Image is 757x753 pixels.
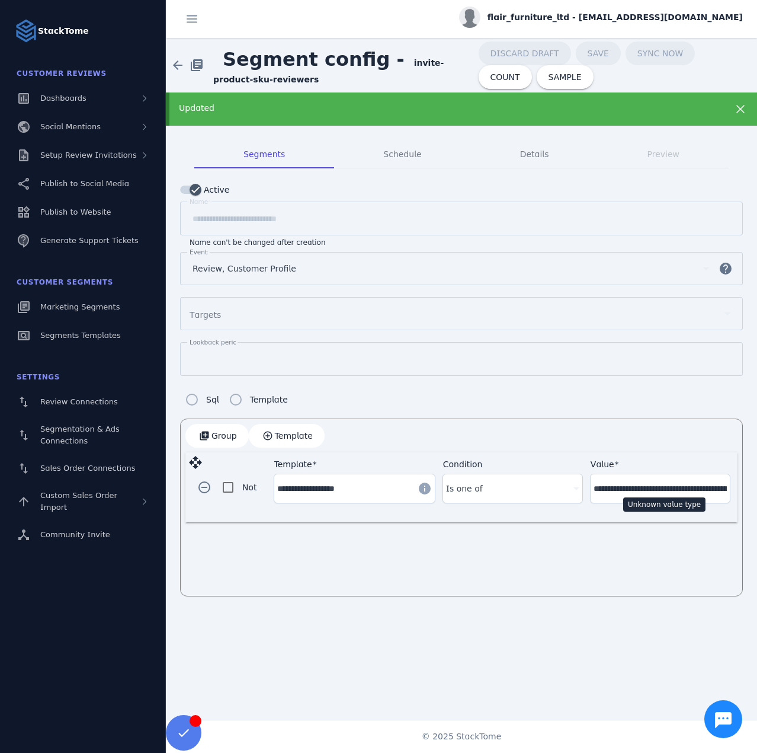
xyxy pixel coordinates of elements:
[213,39,414,80] span: Segment config -
[17,69,107,78] span: Customer Reviews
[7,389,159,415] a: Review Connections
[591,460,614,469] mat-label: Value
[40,397,118,406] span: Review Connections
[40,425,120,445] span: Segmentation & Ads Connections
[211,432,237,440] span: Group
[180,297,743,342] mat-form-field: Segment targets
[201,183,229,197] label: Active
[40,331,121,340] span: Segments Templates
[490,73,520,81] span: COUNT
[7,171,159,197] a: Publish to Social Media
[204,393,219,407] label: Sql
[190,198,208,205] mat-label: Name
[185,424,249,448] button: Group
[213,58,444,84] strong: invite-product-sku-reviewers
[623,497,705,512] div: Unknown value type
[422,730,502,743] span: © 2025 StackTome
[443,460,483,469] mat-label: Condition
[40,151,137,159] span: Setup Review Invitations
[190,310,221,320] mat-label: Targets
[249,424,325,448] button: Template
[274,460,312,469] mat-label: Template
[711,261,740,276] mat-icon: help
[40,179,129,188] span: Publish to Social Media
[277,481,410,496] input: Template
[180,388,288,411] mat-radio-group: Segment config type
[190,235,326,247] mat-hint: Name can't be changed after creation
[14,19,38,43] img: Logo image
[7,228,159,254] a: Generate Support Tickets
[38,25,89,37] strong: StackTome
[537,65,594,89] button: SAMPLE
[243,150,285,158] span: Segments
[248,393,288,407] label: Template
[7,417,159,453] a: Segmentation & Ads Connections
[446,481,483,496] span: Is one of
[548,73,582,81] span: SAMPLE
[7,294,159,320] a: Marketing Segments
[520,150,549,158] span: Details
[190,58,204,72] mat-icon: library_books
[7,522,159,548] a: Community Invite
[180,202,743,247] mat-form-field: Segment name
[40,464,135,473] span: Sales Order Connections
[190,339,241,346] mat-label: Lookback period
[193,261,296,276] span: Review, Customer Profile
[487,11,743,24] span: flair_furniture_ltd - [EMAIL_ADDRESS][DOMAIN_NAME]
[17,373,60,381] span: Settings
[7,199,159,225] a: Publish to Website
[40,236,139,245] span: Generate Support Tickets
[418,481,432,496] mat-icon: info
[383,150,421,158] span: Schedule
[7,323,159,349] a: Segments Templates
[40,94,86,103] span: Dashboards
[275,432,313,440] span: Template
[17,278,113,286] span: Customer Segments
[40,530,110,539] span: Community Invite
[7,455,159,481] a: Sales Order Connections
[459,7,743,28] button: flair_furniture_ltd - [EMAIL_ADDRESS][DOMAIN_NAME]
[40,208,111,216] span: Publish to Website
[180,252,743,297] mat-form-field: Segment events
[179,102,691,114] div: Updated
[240,480,257,494] label: Not
[40,302,120,311] span: Marketing Segments
[190,248,211,256] mat-label: Events
[40,122,101,131] span: Social Mentions
[459,7,480,28] img: profile.jpg
[40,491,117,512] span: Custom Sales Order Import
[479,65,532,89] button: COUNT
